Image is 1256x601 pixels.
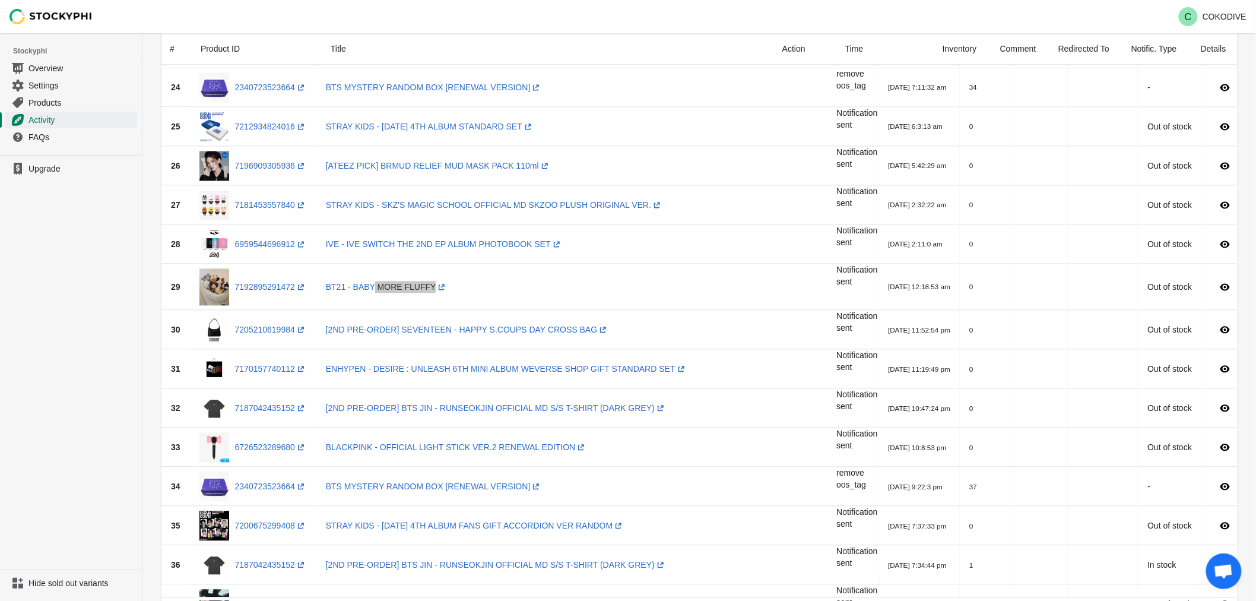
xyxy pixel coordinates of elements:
img: GIFTVER.IMAGE_42_8bbe5ff8-6bbd-4972-bcf9-46172af29a9b.png [199,432,229,462]
small: [DATE] 9:22:3 pm [888,483,943,491]
img: baby_more_fluffy_8ed33aa0-729e-4452-a25b-69c1a64e9c0a.jpg [199,268,229,306]
td: - [1138,68,1203,107]
a: 7181453557840(opens a new window) [235,200,307,210]
span: Products [28,97,135,109]
small: [DATE] 2:11:0 am [888,240,943,248]
img: std_f1fe5e6f-767d-46b9-a283-d6656f064b22.jpg [199,112,229,141]
small: [DATE] 7:11:32 am [888,83,946,91]
a: IVE - IVE SWITCH THE 2ND EP ALBUM PHOTOBOOK SET(opens a new window) [326,239,563,249]
div: Open chat [1206,553,1242,589]
span: remove oos_tag [836,69,866,90]
td: Out of stock [1138,310,1203,349]
span: Notification sent [836,226,877,247]
a: Hide sold out variants [5,575,137,591]
span: Notification sent [836,311,877,333]
td: Out of stock [1138,185,1203,224]
img: L100005974___IVETHE2ndEP_IVESWITCH_fa235f6b-927d-4d4e-b65b-aff42a561d5a.jpg [199,229,229,259]
a: 6959544696912(opens a new window) [235,239,307,249]
div: Notific. Type [1122,33,1191,64]
span: Notification sent [836,546,877,568]
span: Notification sent [836,350,877,372]
small: [DATE] 12:18:53 am [888,283,950,290]
small: [DATE] 10:47:24 pm [888,404,950,412]
div: Comment [991,33,1049,64]
div: # [170,43,176,55]
button: Avatar with initials CCOKODIVE [1174,5,1251,29]
span: Avatar with initials C [1179,7,1198,26]
a: 7200675299408(opens a new window) [235,521,307,530]
span: Notification sent [836,507,877,529]
td: Out of stock [1138,146,1203,185]
div: Product ID [191,33,321,64]
a: 7212934824016(opens a new window) [235,122,307,131]
a: STRAY KIDS - [DATE] 4TH ALBUM FANS GIFT ACCORDION VER RANDOM(opens a new window) [326,521,625,530]
img: Stockyphi [9,9,93,24]
img: cokodive-rm-s-bts-mystery-random-box-renewal-version-13350300647504.jpg [199,72,229,102]
span: Hide sold out variants [28,577,135,589]
span: 35 [171,521,180,530]
small: 0 [969,404,973,412]
div: Time [836,33,933,64]
span: Notification sent [836,429,877,450]
td: Out of stock [1138,264,1203,311]
img: originalver.png [199,190,229,220]
small: 0 [969,201,973,208]
td: Out of stock [1138,428,1203,467]
a: [2ND PRE-ORDER] SEVENTEEN - HAPPY S.COUPS DAY CROSS BAG(opens a new window) [326,325,609,334]
small: 0 [969,283,973,290]
small: 0 [969,365,973,373]
div: Inventory [933,33,991,64]
a: ENHYPEN - DESIRE : UNLEASH 6TH MINI ALBUM WEVERSE SHOP GIFT STANDARD SET(opens a new window) [326,364,687,374]
div: Action [773,33,836,64]
span: 31 [171,364,180,374]
td: Out of stock [1138,349,1203,388]
span: Stockyphi [13,45,142,57]
img: SS_T-SHIRT_DARK_GRAY_75283fd9-7fd4-4540-944b-77a6580da343.png [199,550,229,580]
small: [DATE] 11:52:54 pm [888,326,950,334]
span: 25 [171,122,180,131]
span: Activity [28,114,135,126]
small: 0 [969,122,973,130]
a: BTS MYSTERY RANDOM BOX [RENEWAL VERSION](opens a new window) [326,482,543,491]
span: Notification sent [836,108,877,129]
a: BTS MYSTERY RANDOM BOX [RENEWAL VERSION](opens a new window) [326,83,543,92]
span: 26 [171,161,180,170]
a: 6726523289680(opens a new window) [235,442,307,452]
small: [DATE] 7:34:44 pm [888,561,946,569]
span: Settings [28,80,135,91]
small: [DATE] 5:42:29 am [888,162,946,169]
span: Upgrade [28,163,135,175]
a: STRAY KIDS - [DATE] 4TH ALBUM STANDARD SET(opens a new window) [326,122,534,131]
small: 0 [969,326,973,334]
a: Upgrade [5,160,137,177]
span: 28 [171,239,180,249]
div: Details [1191,33,1238,64]
span: FAQs [28,131,135,143]
a: Settings [5,77,137,94]
p: COKODIVE [1203,12,1247,21]
img: STANDARD_SET_81252472-e9d0-4f67-9456-1c943171d592.png [199,354,229,384]
a: Activity [5,111,137,128]
a: 7187042435152(opens a new window) [235,560,307,570]
small: 0 [969,240,973,248]
small: [DATE] 10:8:53 pm [888,444,946,451]
a: STRAY KIDS - SKZ'S MAGIC SCHOOL OFFICIAL MD SKZOO PLUSH ORIGINAL VER.(opens a new window) [326,200,663,210]
span: 24 [171,83,180,92]
a: FAQs [5,128,137,145]
span: 32 [171,403,180,413]
small: [DATE] 6:3:13 am [888,122,943,130]
small: 34 [969,83,977,91]
small: [DATE] 11:19:49 pm [888,365,950,373]
a: 2340723523664(opens a new window) [235,482,307,491]
img: SS_T-SHIRT_DARK_GRAY_75283fd9-7fd4-4540-944b-77a6580da343.png [199,393,229,423]
img: CROSS_BAG_4d3e92a1-381c-40c4-908d-67607bdb4b48.png [199,315,229,344]
span: 33 [171,442,180,452]
small: 0 [969,162,973,169]
span: 27 [171,200,180,210]
a: 2340723523664(opens a new window) [235,83,307,92]
td: - [1138,467,1203,506]
small: 0 [969,444,973,451]
small: 1 [969,561,973,569]
td: Out of stock [1138,224,1203,264]
a: BT21 - BABY MORE FLUFFY(opens a new window) [326,282,448,292]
